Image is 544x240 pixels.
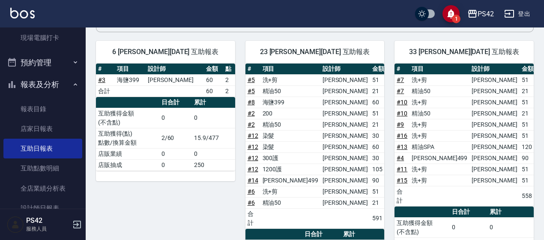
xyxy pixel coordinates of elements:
td: 200 [260,108,320,119]
td: 洗+剪 [409,97,469,108]
td: 60 [204,74,223,85]
td: 591 [370,208,386,228]
a: #10 [397,110,407,117]
a: #12 [248,132,258,139]
td: 51 [520,74,536,85]
td: 染髮 [260,141,320,152]
th: 累計 [341,229,384,240]
td: [PERSON_NAME] [146,74,204,85]
td: [PERSON_NAME] [320,74,370,85]
a: #8 [248,99,255,106]
td: [PERSON_NAME] [469,164,519,175]
a: 互助點數明細 [3,158,82,178]
td: 2 [223,74,235,85]
td: 21 [370,119,386,130]
a: 互助日報表 [3,139,82,158]
th: # [96,64,115,75]
td: [PERSON_NAME] [320,85,370,97]
td: 精油SPA [409,141,469,152]
td: [PERSON_NAME] [320,119,370,130]
table: a dense table [245,64,403,229]
a: #9 [397,121,404,128]
td: [PERSON_NAME] [469,97,519,108]
a: #2 [248,121,255,128]
td: 0 [450,217,487,237]
button: save [442,5,460,22]
td: 合計 [395,186,409,206]
td: [PERSON_NAME] [320,197,370,208]
span: 33 [PERSON_NAME][DATE] 互助報表 [405,48,523,56]
a: #4 [397,155,404,161]
td: 51 [370,74,386,85]
td: 1200護 [260,164,320,175]
th: # [395,64,409,75]
a: #6 [248,188,255,195]
td: 51 [520,97,536,108]
td: [PERSON_NAME] [469,85,519,97]
td: 精油50 [409,108,469,119]
td: 300護 [260,152,320,164]
th: 項目 [409,64,469,75]
th: 項目 [115,64,146,75]
a: 全店業績分析表 [3,179,82,198]
a: #16 [397,132,407,139]
a: #12 [248,143,258,150]
td: 51 [370,186,386,197]
a: #12 [248,166,258,173]
td: [PERSON_NAME] [469,175,519,186]
td: 21 [370,197,386,208]
td: 30 [370,130,386,141]
td: 洗+剪 [260,186,320,197]
td: 250 [192,159,235,170]
td: 精油50 [260,119,320,130]
a: #3 [98,76,105,83]
a: #7 [397,76,404,83]
td: [PERSON_NAME] [469,152,519,164]
td: 0 [192,148,235,159]
th: 金額 [204,64,223,75]
button: 報表及分析 [3,73,82,96]
th: 項目 [260,64,320,75]
td: 店販抽成 [96,159,159,170]
td: 21 [520,85,536,97]
td: 互助獲得金額 (不含點) [96,108,159,128]
th: 日合計 [450,207,487,218]
td: 合計 [245,208,260,228]
td: 51 [520,164,536,175]
button: PS42 [464,5,497,23]
button: 登出 [501,6,534,22]
img: Person [7,216,24,233]
th: 累計 [487,207,534,218]
a: #7 [397,88,404,94]
td: 2/60 [159,128,192,148]
table: a dense table [96,97,235,171]
td: 合計 [96,85,115,97]
td: 30 [370,152,386,164]
th: 日合計 [302,229,341,240]
td: [PERSON_NAME] [320,152,370,164]
td: [PERSON_NAME] [320,108,370,119]
td: 海鹽399 [115,74,146,85]
td: [PERSON_NAME] [320,141,370,152]
td: 21 [370,85,386,97]
td: [PERSON_NAME] [320,130,370,141]
a: #12 [248,155,258,161]
td: 精油50 [260,85,320,97]
h5: PS42 [26,216,70,225]
table: a dense table [96,64,235,97]
td: [PERSON_NAME] [320,97,370,108]
th: 金額 [520,64,536,75]
td: 店販業績 [96,148,159,159]
td: 120 [520,141,536,152]
td: 60 [204,85,223,97]
td: 互助獲得金額 (不含點) [395,217,450,237]
a: #5 [248,76,255,83]
td: 0 [192,108,235,128]
a: #5 [248,88,255,94]
td: 洗+剪 [409,164,469,175]
td: 互助獲得(點) 點數/換算金額 [96,128,159,148]
td: [PERSON_NAME] [469,74,519,85]
td: 2 [223,85,235,97]
td: 洗+剪 [409,74,469,85]
td: 精油50 [260,197,320,208]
